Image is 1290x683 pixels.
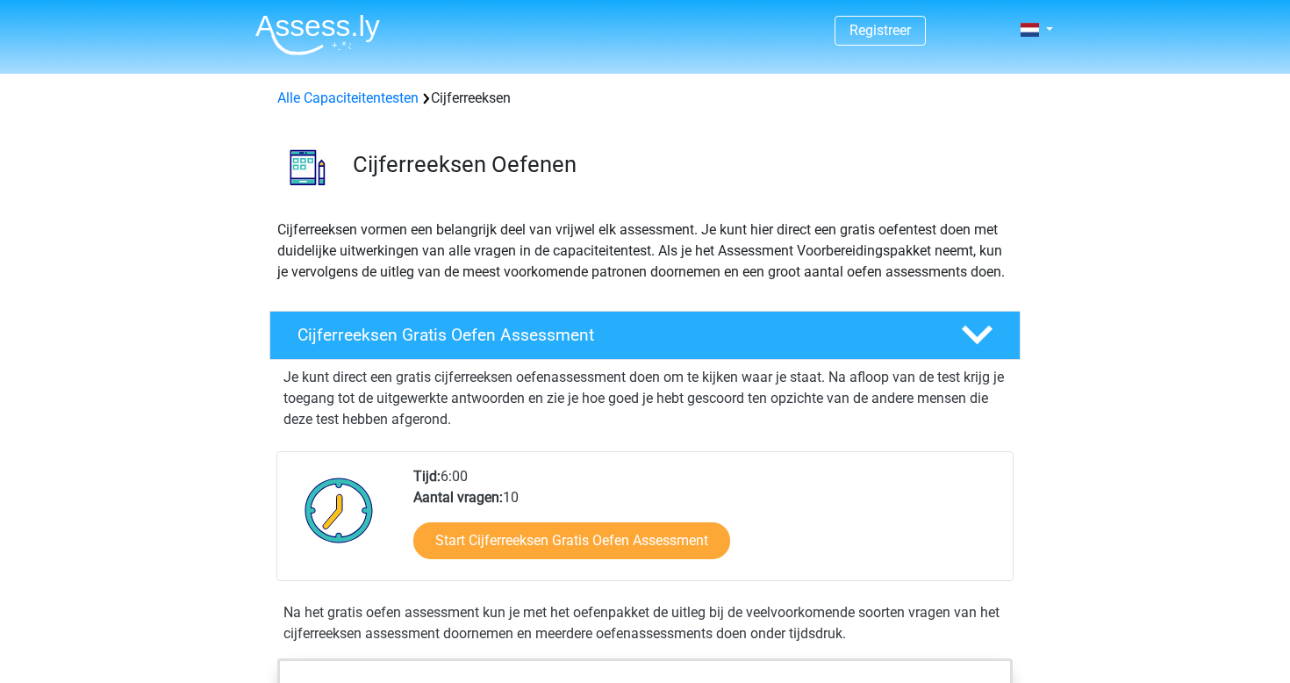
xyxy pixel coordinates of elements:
[413,522,730,559] a: Start Cijferreeksen Gratis Oefen Assessment
[270,130,345,205] img: cijferreeksen
[297,325,933,345] h4: Cijferreeksen Gratis Oefen Assessment
[849,22,911,39] a: Registreer
[262,311,1028,360] a: Cijferreeksen Gratis Oefen Assessment
[353,151,1007,178] h3: Cijferreeksen Oefenen
[276,602,1014,644] div: Na het gratis oefen assessment kun je met het oefenpakket de uitleg bij de veelvoorkomende soorte...
[270,88,1020,109] div: Cijferreeksen
[277,219,1013,283] p: Cijferreeksen vormen een belangrijk deel van vrijwel elk assessment. Je kunt hier direct een grat...
[400,466,1012,580] div: 6:00 10
[413,489,503,506] b: Aantal vragen:
[283,367,1007,430] p: Je kunt direct een gratis cijferreeksen oefenassessment doen om te kijken waar je staat. Na afloo...
[277,90,419,106] a: Alle Capaciteitentesten
[295,466,383,554] img: Klok
[413,468,441,485] b: Tijd:
[255,14,380,55] img: Assessly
